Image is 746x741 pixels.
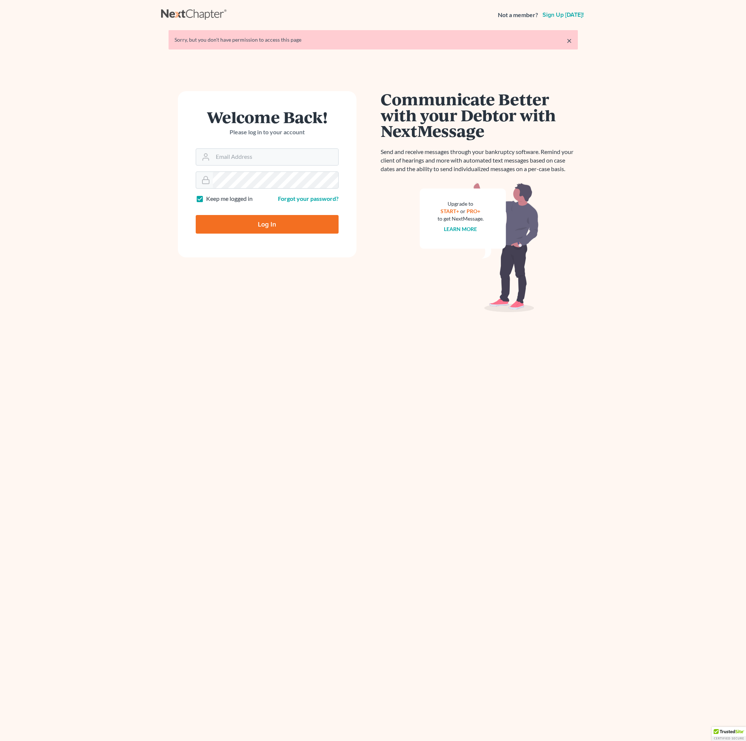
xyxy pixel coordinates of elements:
a: Forgot your password? [278,195,339,202]
a: PRO+ [467,208,480,214]
p: Please log in to your account [196,128,339,137]
h1: Communicate Better with your Debtor with NextMessage [381,91,578,139]
a: START+ [441,208,459,214]
input: Email Address [213,149,338,165]
span: or [460,208,465,214]
img: nextmessage_bg-59042aed3d76b12b5cd301f8e5b87938c9018125f34e5fa2b7a6b67550977c72.svg [420,182,539,312]
h1: Welcome Back! [196,109,339,125]
a: × [567,36,572,45]
p: Send and receive messages through your bankruptcy software. Remind your client of hearings and mo... [381,148,578,173]
div: to get NextMessage. [438,215,484,222]
label: Keep me logged in [206,195,253,203]
strong: Not a member? [498,11,538,19]
a: Sign up [DATE]! [541,12,585,18]
a: Learn more [444,226,477,232]
div: Upgrade to [438,200,484,208]
input: Log In [196,215,339,234]
div: TrustedSite Certified [712,727,746,741]
div: Sorry, but you don't have permission to access this page [175,36,572,44]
